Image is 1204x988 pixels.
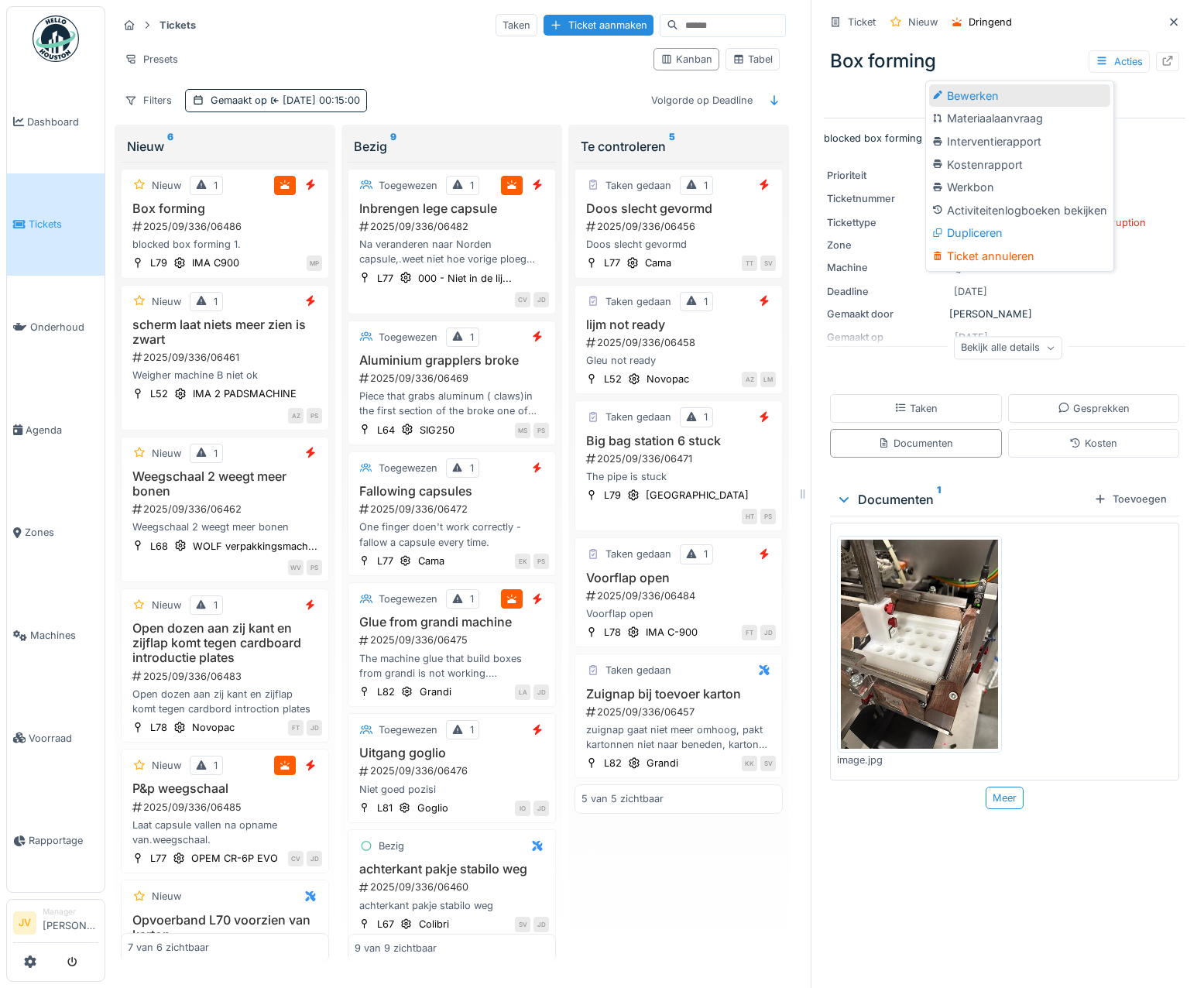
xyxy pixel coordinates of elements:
[470,461,474,475] div: 1
[581,201,776,216] h3: Doos slecht gevormd
[354,137,550,156] div: Bezig
[214,598,218,612] div: 1
[152,178,181,193] div: Nieuw
[192,256,239,270] div: IMA C900
[827,168,943,183] div: Prioriteit
[288,408,304,424] div: AZ
[390,137,396,156] sup: 9
[128,237,322,252] div: blocked box forming 1.
[496,14,537,36] div: Taken
[581,137,777,156] div: Te controleren
[377,271,393,286] div: L77
[13,911,36,935] li: JV
[33,15,79,62] img: Badge_color-CXgf-gQk.svg
[929,245,1110,268] div: Ticket annuleren
[954,337,1062,359] div: Bekijk alle details
[986,787,1024,809] div: Meer
[152,598,181,612] div: Nieuw
[307,256,322,271] div: MP
[358,763,549,778] div: 2025/09/336/06476
[646,488,749,503] div: [GEOGRAPHIC_DATA]
[377,684,395,699] div: L82
[355,862,549,877] h3: achterkant pakje stabilo weg
[544,15,653,36] div: Ticket aanmaken
[379,178,437,193] div: Toegewezen
[131,502,322,516] div: 2025/09/336/06462
[760,509,776,524] div: PS
[581,237,776,252] div: Doos slecht gevormd
[355,484,549,499] h3: Fallowing capsules
[355,353,549,368] h3: Aluminium grapplers broke
[29,217,98,232] span: Tickets
[929,199,1110,222] div: Activiteitenlogboeken bekijken
[581,469,776,484] div: The pipe is stuck
[128,201,322,216] h3: Box forming
[43,906,98,918] div: Manager
[704,410,708,424] div: 1
[836,490,1088,509] div: Documenten
[418,271,512,286] div: 000 - Niet in de lij...
[470,722,474,737] div: 1
[533,554,549,569] div: PS
[267,94,360,106] span: [DATE] 00:15:00
[848,15,876,29] div: Ticket
[358,371,549,386] div: 2025/09/336/06469
[585,451,776,466] div: 2025/09/336/06471
[118,89,179,111] div: Filters
[358,633,549,647] div: 2025/09/336/06475
[760,256,776,271] div: SV
[533,292,549,307] div: JD
[929,107,1110,130] div: Materiaalaanvraag
[355,615,549,630] h3: Glue from grandi machine
[742,509,757,524] div: HT
[604,256,620,270] div: L77
[644,89,760,111] div: Volgorde op Deadline
[515,917,530,932] div: SV
[760,756,776,771] div: SV
[742,756,757,771] div: KK
[153,18,202,33] strong: Tickets
[150,256,167,270] div: L79
[211,93,360,108] div: Gemaakt op
[646,625,698,640] div: IMA C-900
[43,906,98,939] li: [PERSON_NAME]
[420,423,455,437] div: SIG250
[214,178,218,193] div: 1
[581,434,776,448] h3: Big bag station 6 stuck
[827,215,943,230] div: Tickettype
[355,389,549,418] div: Piece that grabs aluminum ( claws)in the first section of the broke one of them bend and whole co...
[954,284,987,299] div: [DATE]
[533,801,549,816] div: JD
[128,687,322,716] div: Open dozen aan zij kant en zijflap komt tegen cardbord introction plates
[742,625,757,640] div: FT
[827,307,943,321] div: Gemaakt door
[841,540,998,749] img: qx4229egmsuu005d0ujy8cajerh2
[118,48,185,70] div: Presets
[1089,50,1150,73] div: Acties
[604,372,622,386] div: L52
[358,880,549,894] div: 2025/09/336/06460
[732,52,773,67] div: Tabel
[827,191,943,206] div: Ticketnummer
[377,917,394,931] div: L67
[307,851,322,866] div: JD
[355,746,549,760] h3: Uitgang goglio
[908,15,938,29] div: Nieuw
[827,307,1182,321] div: [PERSON_NAME]
[377,801,393,815] div: L81
[355,201,549,216] h3: Inbrengen lege capsule
[581,722,776,752] div: zuignap gaat niet meer omhoog, pakt kartonnen niet naar beneden, karton blijft inde vormaker hangen
[929,176,1110,199] div: Werkbon
[131,800,322,815] div: 2025/09/336/06485
[581,317,776,332] h3: lijm not ready
[131,219,322,234] div: 2025/09/336/06486
[355,782,549,797] div: Niet goed pozisi
[358,502,549,516] div: 2025/09/336/06472
[581,353,776,368] div: Gleu not ready
[1088,489,1173,509] div: Toevoegen
[25,525,98,540] span: Zones
[669,137,675,156] sup: 5
[214,294,218,309] div: 1
[585,335,776,350] div: 2025/09/336/06458
[533,423,549,438] div: PS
